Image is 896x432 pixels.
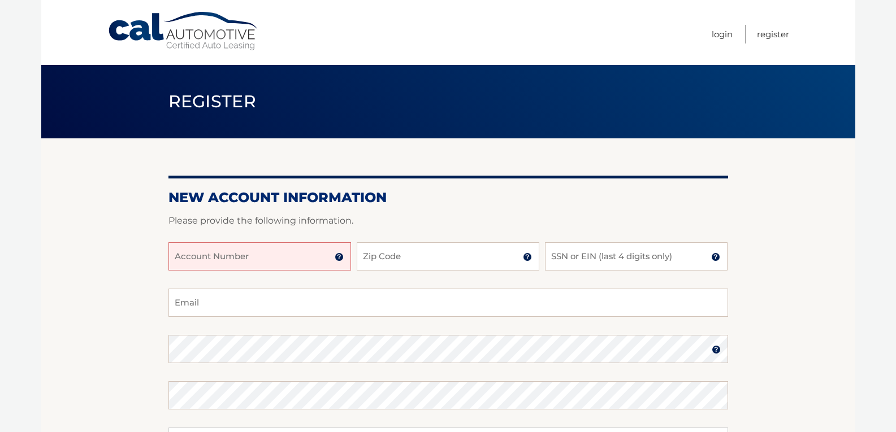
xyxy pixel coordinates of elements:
[711,252,720,261] img: tooltip.svg
[107,11,260,51] a: Cal Automotive
[168,91,257,112] span: Register
[712,345,721,354] img: tooltip.svg
[545,242,728,270] input: SSN or EIN (last 4 digits only)
[335,252,344,261] img: tooltip.svg
[523,252,532,261] img: tooltip.svg
[357,242,539,270] input: Zip Code
[168,189,728,206] h2: New Account Information
[712,25,733,43] a: Login
[168,289,728,317] input: Email
[168,242,351,270] input: Account Number
[757,25,789,43] a: Register
[168,213,728,229] p: Please provide the following information.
